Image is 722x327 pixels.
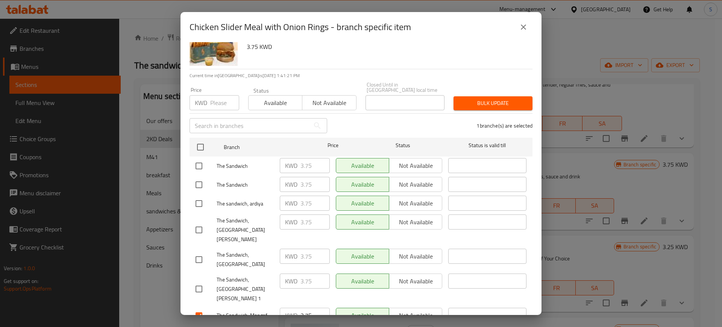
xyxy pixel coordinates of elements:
button: Not available [389,308,442,323]
p: KWD [285,277,297,286]
span: The Sandwich, Mangaf [217,311,274,320]
button: Available [248,95,302,110]
input: Search in branches [190,118,310,133]
p: Current time in [GEOGRAPHIC_DATA] is [DATE] 1:41:21 PM [190,72,532,79]
input: Please enter price [300,249,330,264]
span: Not available [305,97,353,108]
span: The Sandwich, [GEOGRAPHIC_DATA] [217,250,274,269]
h6: 3.75 KWD [247,41,526,52]
p: KWD [285,217,297,227]
p: KWD [285,161,297,170]
span: The Sandwich, [GEOGRAPHIC_DATA][PERSON_NAME] [217,216,274,244]
button: Not available [302,95,356,110]
button: close [514,18,532,36]
input: Please enter price [300,196,330,211]
p: KWD [285,252,297,261]
button: Bulk update [454,96,532,110]
span: Available [339,310,386,321]
span: The Sandwich [217,161,274,171]
button: Available [336,308,389,323]
input: Please enter price [300,274,330,289]
span: Not available [392,310,439,321]
span: Status [364,141,442,150]
span: Branch [224,143,302,152]
p: KWD [195,98,207,107]
p: KWD [285,311,297,320]
span: Price [308,141,358,150]
input: Please enter price [210,95,239,110]
input: Please enter price [300,308,330,323]
span: Status is valid till [448,141,526,150]
span: Bulk update [460,99,526,108]
span: Available [252,97,299,108]
h2: Chicken Slider Meal with Onion Rings - branch specific item [190,21,411,33]
input: Please enter price [300,214,330,230]
input: Please enter price [300,158,330,173]
p: KWD [285,199,297,208]
input: Please enter price [300,177,330,192]
span: The sandwich, ardiya [217,199,274,208]
span: The Sandwich [217,180,274,190]
p: 1 branche(s) are selected [476,122,532,129]
span: The Sandwich, [GEOGRAPHIC_DATA][PERSON_NAME] 1 [217,275,274,303]
p: KWD [285,180,297,189]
